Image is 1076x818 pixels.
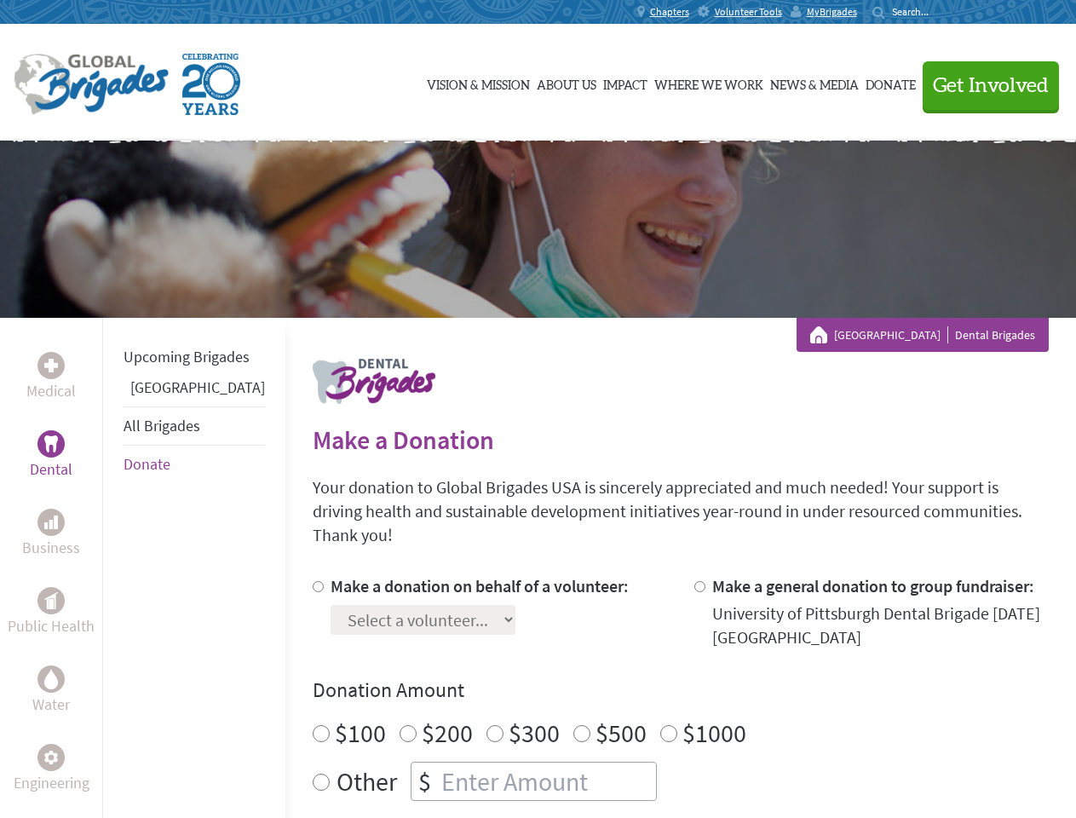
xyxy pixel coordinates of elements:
[807,5,857,19] span: MyBrigades
[427,40,530,125] a: Vision & Mission
[335,717,386,749] label: $100
[933,76,1049,96] span: Get Involved
[37,509,65,536] div: Business
[596,717,647,749] label: $500
[124,406,265,446] li: All Brigades
[26,352,76,403] a: MedicalMedical
[715,5,782,19] span: Volunteer Tools
[124,446,265,483] li: Donate
[313,424,1049,455] h2: Make a Donation
[124,338,265,376] li: Upcoming Brigades
[770,40,859,125] a: News & Media
[712,575,1034,596] label: Make a general donation to group fundraiser:
[30,430,72,481] a: DentalDental
[422,717,473,749] label: $200
[32,693,70,717] p: Water
[834,326,948,343] a: [GEOGRAPHIC_DATA]
[182,54,240,115] img: Global Brigades Celebrating 20 Years
[810,326,1035,343] div: Dental Brigades
[8,587,95,638] a: Public HealthPublic Health
[537,40,596,125] a: About Us
[337,762,397,801] label: Other
[37,430,65,458] div: Dental
[37,665,65,693] div: Water
[313,359,435,404] img: logo-dental.png
[130,377,265,397] a: [GEOGRAPHIC_DATA]
[124,454,170,474] a: Donate
[712,602,1049,649] div: University of Pittsburgh Dental Brigade [DATE] [GEOGRAPHIC_DATA]
[603,40,647,125] a: Impact
[331,575,629,596] label: Make a donation on behalf of a volunteer:
[411,763,438,800] div: $
[32,665,70,717] a: WaterWater
[44,359,58,372] img: Medical
[509,717,560,749] label: $300
[313,475,1049,547] p: Your donation to Global Brigades USA is sincerely appreciated and much needed! Your support is dr...
[22,536,80,560] p: Business
[14,54,169,115] img: Global Brigades Logo
[22,509,80,560] a: BusinessBusiness
[14,771,89,795] p: Engineering
[44,435,58,452] img: Dental
[313,677,1049,704] h4: Donation Amount
[654,40,763,125] a: Where We Work
[30,458,72,481] p: Dental
[650,5,689,19] span: Chapters
[892,5,941,18] input: Search...
[37,352,65,379] div: Medical
[14,744,89,795] a: EngineeringEngineering
[124,416,200,435] a: All Brigades
[44,516,58,529] img: Business
[37,587,65,614] div: Public Health
[44,669,58,688] img: Water
[438,763,656,800] input: Enter Amount
[124,347,250,366] a: Upcoming Brigades
[866,40,916,125] a: Donate
[682,717,746,749] label: $1000
[124,376,265,406] li: Panama
[44,592,58,609] img: Public Health
[37,744,65,771] div: Engineering
[44,751,58,764] img: Engineering
[26,379,76,403] p: Medical
[923,61,1059,110] button: Get Involved
[8,614,95,638] p: Public Health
